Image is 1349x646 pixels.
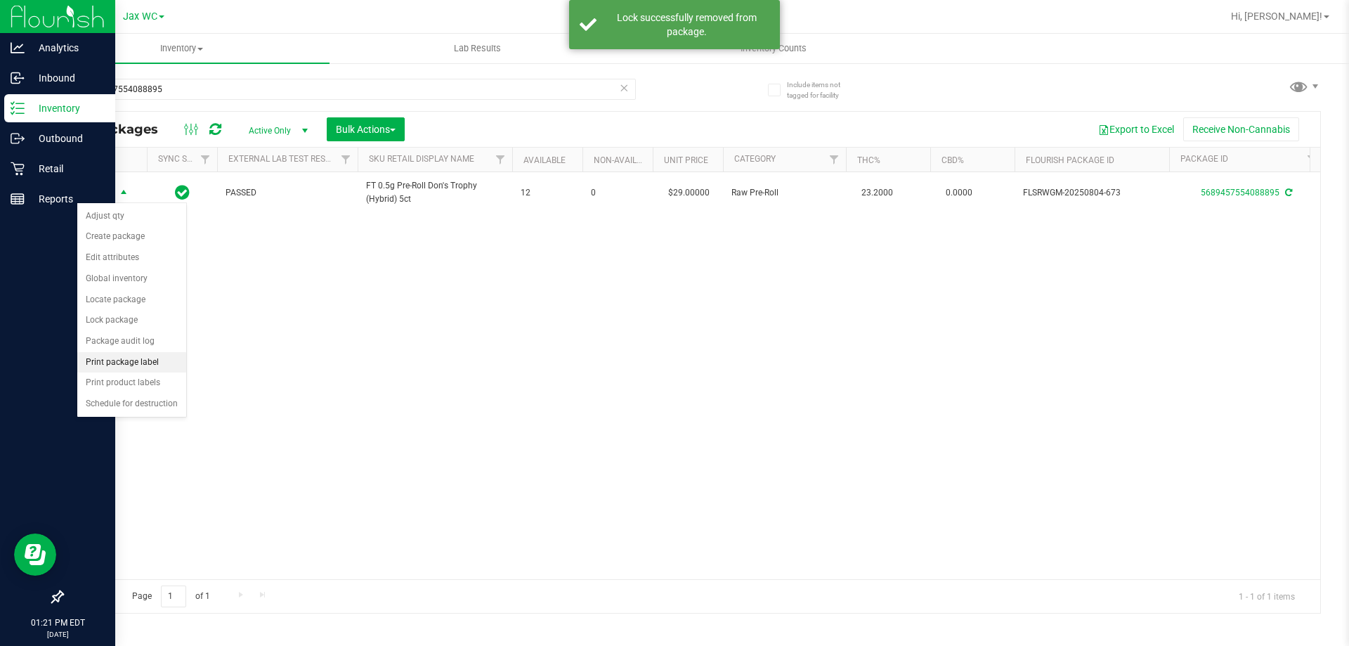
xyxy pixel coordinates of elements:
span: Bulk Actions [336,124,396,135]
span: 12 [521,186,574,200]
a: Unit Price [664,155,708,165]
button: Bulk Actions [327,117,405,141]
span: Raw Pre-Roll [731,186,838,200]
span: All Packages [73,122,172,137]
a: Filter [1301,148,1324,172]
a: Filter [823,148,846,172]
span: In Sync [175,183,190,202]
a: Category [734,154,776,164]
a: External Lab Test Result [228,154,339,164]
span: Inventory [34,42,330,55]
li: Lock package [77,310,186,331]
button: Receive Non-Cannabis [1183,117,1299,141]
span: Page of 1 [120,586,221,607]
inline-svg: Outbound [11,131,25,146]
a: Sync Status [158,154,212,164]
inline-svg: Inventory [11,101,25,115]
li: Schedule for destruction [77,394,186,415]
span: $29.00000 [661,183,717,203]
input: 1 [161,586,186,607]
inline-svg: Retail [11,162,25,176]
li: Edit attributes [77,247,186,269]
li: Adjust qty [77,206,186,227]
p: Reports [25,190,109,207]
li: Print package label [77,352,186,373]
span: Sync from Compliance System [1283,188,1292,198]
span: 23.2000 [854,183,900,203]
p: Analytics [25,39,109,56]
a: Filter [489,148,512,172]
li: Print product labels [77,373,186,394]
p: 01:21 PM EDT [6,616,109,629]
span: 0 [591,186,644,200]
span: FLSRWGM-20250804-673 [1023,186,1161,200]
span: Clear [619,79,629,97]
div: Lock successfully removed from package. [604,11,769,39]
p: [DATE] [6,629,109,640]
span: 0.0000 [939,183,979,203]
p: Inbound [25,70,109,86]
a: CBD% [941,155,964,165]
span: select [115,183,133,203]
a: Lab Results [330,34,625,63]
li: Package audit log [77,331,186,352]
p: Inventory [25,100,109,117]
li: Create package [77,226,186,247]
p: Retail [25,160,109,177]
a: Non-Available [594,155,656,165]
a: 5689457554088895 [1201,188,1279,198]
li: Global inventory [77,269,186,290]
button: Export to Excel [1089,117,1183,141]
span: Hi, [PERSON_NAME]! [1231,11,1322,22]
span: PASSED [226,186,349,200]
inline-svg: Inbound [11,71,25,85]
span: Jax WC [123,11,157,22]
iframe: Resource center [14,534,56,576]
p: Outbound [25,130,109,147]
li: Locate package [77,290,186,311]
a: Flourish Package ID [1026,155,1114,165]
a: THC% [857,155,880,165]
inline-svg: Reports [11,192,25,206]
a: Inventory [34,34,330,63]
a: Package ID [1180,154,1228,164]
input: Search Package ID, Item Name, SKU, Lot or Part Number... [62,79,636,100]
a: Sku Retail Display Name [369,154,474,164]
a: Available [523,155,566,165]
a: Filter [194,148,217,172]
span: 1 - 1 of 1 items [1227,586,1306,607]
span: Lab Results [435,42,520,55]
a: Filter [334,148,358,172]
span: FT 0.5g Pre-Roll Don's Trophy (Hybrid) 5ct [366,179,504,206]
inline-svg: Analytics [11,41,25,55]
span: Include items not tagged for facility [787,79,857,101]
